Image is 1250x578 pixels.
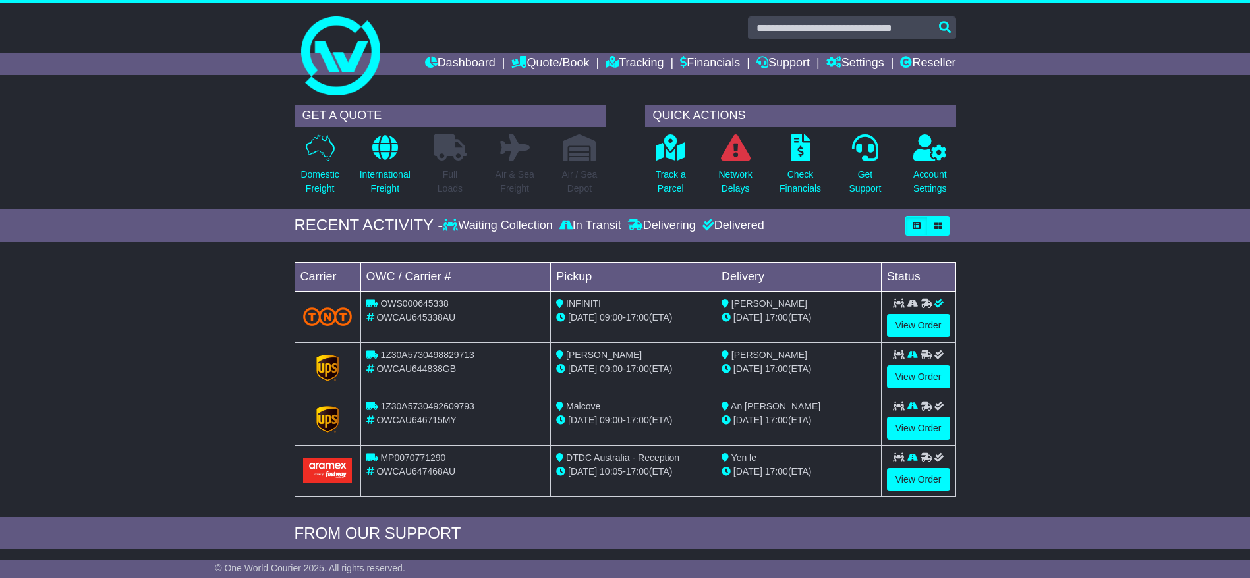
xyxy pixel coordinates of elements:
[600,312,623,323] span: 09:00
[376,363,456,374] span: OWCAU644838GB
[756,53,810,75] a: Support
[733,466,762,477] span: [DATE]
[722,413,876,427] div: (ETA)
[376,466,455,477] span: OWCAU647468AU
[496,168,534,196] p: Air & Sea Freight
[300,168,339,196] p: Domestic Freight
[731,401,820,411] span: An [PERSON_NAME]
[434,168,467,196] p: Full Loads
[568,363,597,374] span: [DATE]
[626,363,649,374] span: 17:00
[780,168,821,196] p: Check Financials
[295,262,360,291] td: Carrier
[645,105,956,127] div: QUICK ACTIONS
[900,53,955,75] a: Reseller
[303,307,353,325] img: TNT_Domestic.png
[887,314,950,337] a: View Order
[826,53,884,75] a: Settings
[300,134,339,203] a: DomesticFreight
[600,466,623,477] span: 10:05
[626,415,649,425] span: 17:00
[566,401,600,411] span: Malcove
[765,363,788,374] span: 17:00
[722,362,876,376] div: (ETA)
[887,365,950,388] a: View Order
[718,168,752,196] p: Network Delays
[887,417,950,440] a: View Order
[215,563,405,573] span: © One World Courier 2025. All rights reserved.
[568,415,597,425] span: [DATE]
[722,311,876,325] div: (ETA)
[625,219,699,233] div: Delivering
[731,350,807,360] span: [PERSON_NAME]
[606,53,664,75] a: Tracking
[733,363,762,374] span: [DATE]
[376,312,455,323] span: OWCAU645338AU
[733,415,762,425] span: [DATE]
[718,134,753,203] a: NetworkDelays
[556,219,625,233] div: In Transit
[511,53,589,75] a: Quote/Book
[566,452,679,463] span: DTDC Australia - Reception
[316,355,339,381] img: GetCarrierServiceLogo
[566,350,642,360] span: [PERSON_NAME]
[360,262,551,291] td: OWC / Carrier #
[376,415,456,425] span: OWCAU646715MY
[303,458,353,483] img: Aramex.png
[568,312,597,323] span: [DATE]
[731,298,807,309] span: [PERSON_NAME]
[556,362,710,376] div: - (ETA)
[779,134,822,203] a: CheckFinancials
[849,168,881,196] p: Get Support
[765,312,788,323] span: 17:00
[626,312,649,323] span: 17:00
[556,413,710,427] div: - (ETA)
[443,219,555,233] div: Waiting Collection
[655,134,687,203] a: Track aParcel
[566,298,601,309] span: INFINITI
[380,298,449,309] span: OWS000645338
[380,452,445,463] span: MP0070771290
[731,452,756,463] span: Yen le
[626,466,649,477] span: 17:00
[765,466,788,477] span: 17:00
[556,311,710,325] div: - (ETA)
[556,465,710,479] div: - (ETA)
[600,363,623,374] span: 09:00
[656,168,686,196] p: Track a Parcel
[765,415,788,425] span: 17:00
[887,468,950,491] a: View Order
[733,312,762,323] span: [DATE]
[716,262,881,291] td: Delivery
[380,350,474,360] span: 1Z30A5730498829713
[699,219,764,233] div: Delivered
[722,465,876,479] div: (ETA)
[295,524,956,543] div: FROM OUR SUPPORT
[551,262,716,291] td: Pickup
[881,262,955,291] td: Status
[380,401,474,411] span: 1Z30A5730492609793
[913,168,947,196] p: Account Settings
[600,415,623,425] span: 09:00
[295,105,606,127] div: GET A QUOTE
[359,134,411,203] a: InternationalFreight
[425,53,496,75] a: Dashboard
[913,134,948,203] a: AccountSettings
[680,53,740,75] a: Financials
[562,168,598,196] p: Air / Sea Depot
[568,466,597,477] span: [DATE]
[848,134,882,203] a: GetSupport
[316,406,339,433] img: GetCarrierServiceLogo
[360,168,411,196] p: International Freight
[295,216,443,235] div: RECENT ACTIVITY -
